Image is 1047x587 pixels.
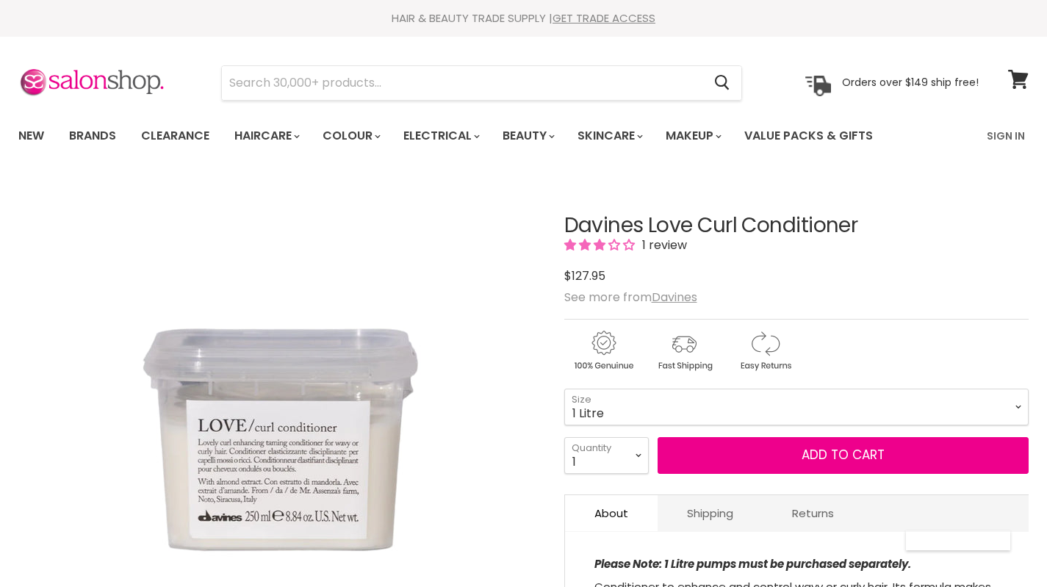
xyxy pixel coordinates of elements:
[564,289,697,306] span: See more from
[652,289,697,306] a: Davines
[564,237,638,253] span: 3.00 stars
[564,215,1029,237] h1: Davines Love Curl Conditioner
[565,495,658,531] a: About
[842,76,979,89] p: Orders over $149 ship free!
[392,120,489,151] a: Electrical
[223,120,309,151] a: Haircare
[312,120,389,151] a: Colour
[564,437,649,474] select: Quantity
[553,10,655,26] a: GET TRADE ACCESS
[645,328,723,373] img: shipping.gif
[7,120,55,151] a: New
[222,66,702,100] input: Search
[978,120,1034,151] a: Sign In
[726,328,804,373] img: returns.gif
[221,65,742,101] form: Product
[492,120,564,151] a: Beauty
[58,120,127,151] a: Brands
[638,237,687,253] span: 1 review
[7,115,931,157] ul: Main menu
[763,495,863,531] a: Returns
[655,120,730,151] a: Makeup
[658,437,1029,474] button: Add to cart
[702,66,741,100] button: Search
[658,495,763,531] a: Shipping
[130,120,220,151] a: Clearance
[733,120,884,151] a: Value Packs & Gifts
[566,120,652,151] a: Skincare
[564,328,642,373] img: genuine.gif
[594,556,911,572] strong: Please Note: 1 Litre pumps must be purchased separately.
[564,267,605,284] span: $127.95
[802,446,885,464] span: Add to cart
